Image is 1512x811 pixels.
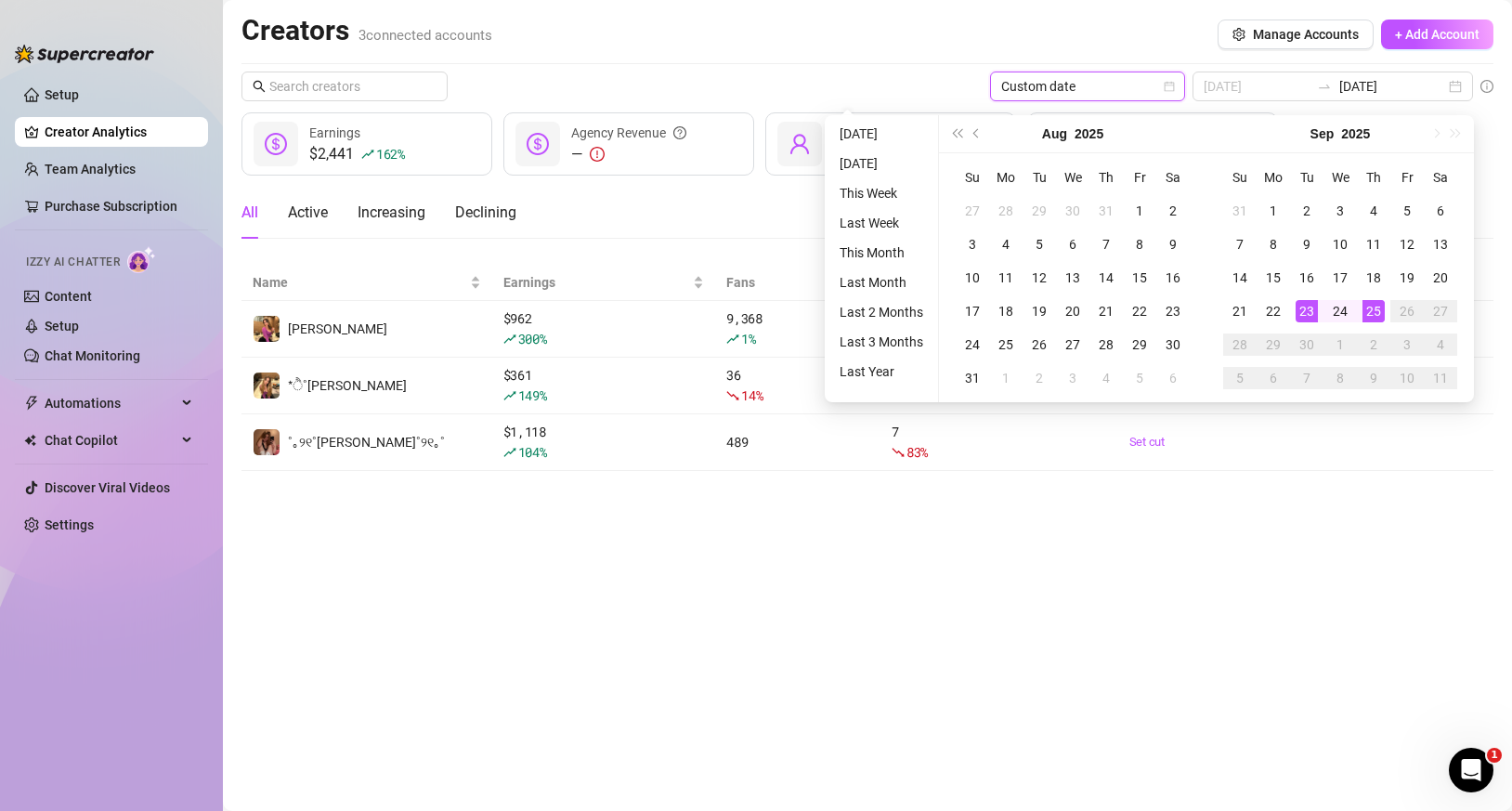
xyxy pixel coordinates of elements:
th: Fr [1390,161,1424,194]
div: 4 [1095,367,1117,389]
li: Last 2 Months [832,301,931,323]
td: 2025-08-23 [1156,294,1190,328]
div: 11 [1429,367,1452,389]
div: 23 [1162,300,1184,322]
span: user [789,133,811,155]
td: 2025-08-16 [1156,261,1190,294]
div: 21 [1229,300,1251,322]
td: 2025-10-10 [1390,361,1424,395]
div: 36 [726,365,869,406]
td: 2025-09-10 [1323,228,1357,261]
td: 2025-09-27 [1424,294,1457,328]
td: 2025-10-08 [1323,361,1357,395]
th: Mo [989,161,1023,194]
span: 3 connected accounts [358,27,492,44]
li: Last Year [832,360,931,383]
div: 25 [1362,300,1385,322]
td: 2025-07-31 [1089,194,1123,228]
div: 30 [1296,334,1318,356]
a: Settings [45,517,94,532]
div: 11 [995,267,1017,289]
img: *ੈ˚daniela*ੈ [254,373,280,399]
span: Izzy AI Chatter [26,254,120,271]
span: rise [503,446,516,459]
div: 3 [1062,367,1084,389]
div: 29 [1128,334,1151,356]
div: 17 [961,300,984,322]
a: Content [45,289,92,304]
td: 2025-10-11 [1424,361,1457,395]
span: fall [726,389,739,402]
th: Name [241,265,492,301]
div: 4 [1429,334,1452,356]
div: 489 [726,432,869,452]
button: Last year (Control + left) [946,115,967,152]
td: 2025-10-06 [1257,361,1290,395]
span: rise [503,333,516,346]
div: 16 [1162,267,1184,289]
td: 2025-08-17 [956,294,989,328]
span: rise [503,389,516,402]
div: 27 [1062,334,1084,356]
div: 6 [1262,367,1284,389]
div: $ 962 [503,308,705,349]
div: 12 [1396,233,1418,255]
div: 2 [1362,334,1385,356]
span: 1 % [741,330,755,347]
span: Earnings [309,125,360,140]
td: 2025-08-22 [1123,294,1156,328]
th: Th [1089,161,1123,194]
td: 2025-08-10 [956,261,989,294]
th: Tu [1023,161,1056,194]
span: 83 % [906,443,928,461]
div: 15 [1262,267,1284,289]
td: 2025-08-07 [1089,228,1123,261]
li: This Month [832,242,931,264]
td: 2025-08-02 [1156,194,1190,228]
img: logo-BBDzfeDw.svg [15,45,154,63]
span: Chat Copilot [45,425,176,455]
img: ˚｡୨୧˚Quinn˚୨୧｡˚ [254,429,280,455]
td: 2025-09-05 [1123,361,1156,395]
span: dollar-circle [265,133,287,155]
span: 104 % [518,443,547,461]
td: 2025-10-05 [1223,361,1257,395]
td: 2025-10-04 [1424,328,1457,361]
div: 8 [1329,367,1351,389]
div: 13 [1429,233,1452,255]
div: 26 [1028,334,1050,356]
td: 2025-08-26 [1023,328,1056,361]
td: 2025-10-09 [1357,361,1390,395]
th: Earnings [492,265,716,301]
td: 2025-09-20 [1424,261,1457,294]
td: 2025-09-29 [1257,328,1290,361]
button: + Add Account [1381,20,1493,49]
img: AI Chatter [127,246,156,273]
span: 162 % [376,145,405,163]
div: 3 [961,233,984,255]
td: 2025-09-03 [1323,194,1357,228]
div: Increasing [358,202,425,224]
th: Fans [715,265,880,301]
td: 2025-10-02 [1357,328,1390,361]
div: 28 [1095,334,1117,356]
div: 3 [1396,334,1418,356]
td: 2025-09-01 [989,361,1023,395]
td: 2025-07-30 [1056,194,1089,228]
div: 21 [1095,300,1117,322]
div: 22 [1262,300,1284,322]
img: Chat Copilot [24,434,36,447]
td: 2025-08-05 [1023,228,1056,261]
button: Manage Accounts [1218,20,1374,49]
th: We [1056,161,1089,194]
a: Set cut [1129,433,1295,451]
th: Sa [1156,161,1190,194]
div: 29 [1262,334,1284,356]
span: rise [726,333,739,346]
div: 8 [1262,233,1284,255]
span: fall [892,446,905,459]
span: exclamation-circle [590,147,605,162]
div: 14 [1095,267,1117,289]
li: [DATE] [832,152,931,175]
input: End date [1339,76,1445,97]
